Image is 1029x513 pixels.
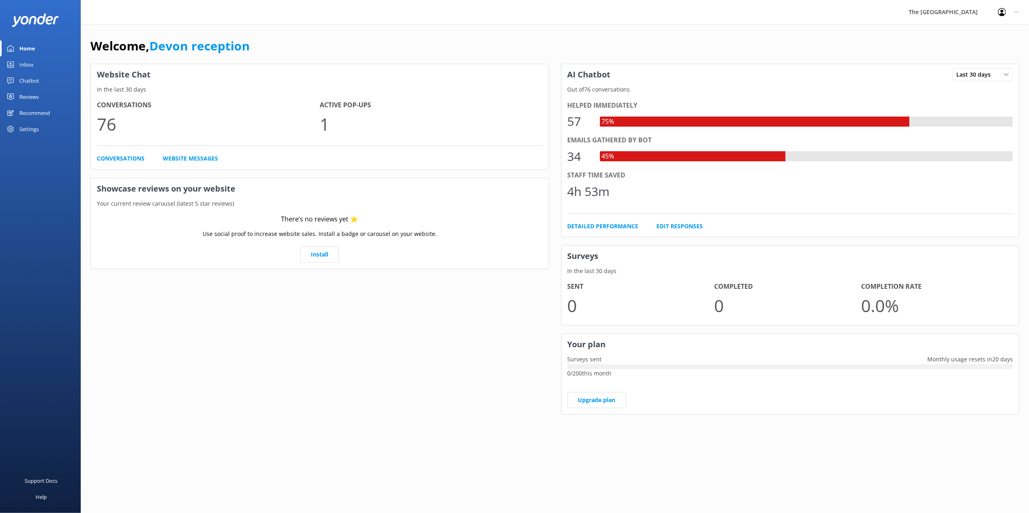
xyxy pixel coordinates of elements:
p: Use social proof to increase website sales. Install a badge or carousel on your website. [203,229,437,238]
h4: Sent [568,282,715,292]
p: In the last 30 days [91,85,549,94]
div: Support Docs [25,473,58,489]
h3: Surveys [562,246,1019,267]
img: yonder-white-logo.png [12,13,59,27]
h4: Completed [714,282,861,292]
div: Recommend [19,105,50,121]
a: Website Messages [163,154,218,163]
a: Edit Responses [657,222,703,231]
div: Home [19,40,35,56]
h4: Conversations [97,100,320,111]
div: 57 [568,112,592,131]
p: Out of 76 conversations [562,85,1019,94]
div: 45% [600,151,616,162]
div: 75% [600,117,616,127]
div: Emails gathered by bot [568,135,1013,146]
h3: Your plan [562,334,1019,355]
h3: AI Chatbot [562,64,617,85]
a: Devon reception [149,38,250,54]
div: 4h 53m [568,182,610,201]
p: 0 / 200 this month [568,369,1013,378]
div: Helped immediately [568,100,1013,111]
div: Settings [19,121,39,137]
p: Surveys sent [562,355,608,364]
div: Reviews [19,89,39,105]
a: Install [300,246,339,263]
p: Your current review carousel (latest 5 star reviews) [91,199,549,208]
p: In the last 30 days [562,267,1019,275]
p: 0 [714,292,861,319]
div: Inbox [19,56,34,73]
p: 76 [97,111,320,138]
h4: Completion Rate [861,282,1008,292]
p: 0 [568,292,715,319]
p: 1 [320,111,543,138]
h4: Active Pop-ups [320,100,543,111]
p: 0.0 % [861,292,1008,319]
a: Upgrade plan [568,392,626,408]
div: Staff time saved [568,170,1013,181]
div: Chatbot [19,73,39,89]
div: 34 [568,147,592,166]
div: There’s no reviews yet ⭐ [281,214,358,225]
div: Help [36,489,47,505]
h3: Website Chat [91,64,549,85]
span: Last 30 days [956,70,995,79]
h1: Welcome, [90,36,250,56]
h3: Showcase reviews on your website [91,178,549,199]
p: Monthly usage resets in 20 days [921,355,1019,364]
a: Conversations [97,154,145,163]
a: Detailed Performance [568,222,639,231]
